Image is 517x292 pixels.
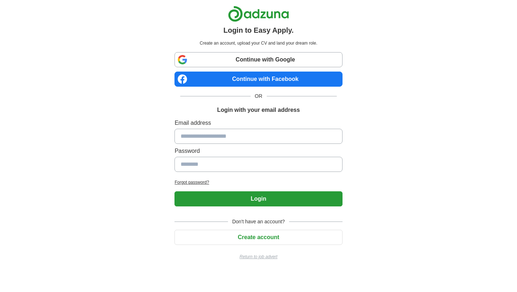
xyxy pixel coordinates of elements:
span: OR [251,92,267,100]
a: Continue with Google [174,52,342,67]
a: Return to job advert [174,254,342,260]
h1: Login with your email address [217,106,300,114]
a: Create account [174,234,342,240]
a: Continue with Facebook [174,72,342,87]
label: Password [174,147,342,155]
h1: Login to Easy Apply. [223,25,294,36]
img: Adzuna logo [228,6,289,22]
button: Create account [174,230,342,245]
p: Create an account, upload your CV and land your dream role. [176,40,341,46]
label: Email address [174,119,342,127]
a: Forgot password? [174,179,342,186]
span: Don't have an account? [228,218,289,225]
button: Login [174,191,342,206]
